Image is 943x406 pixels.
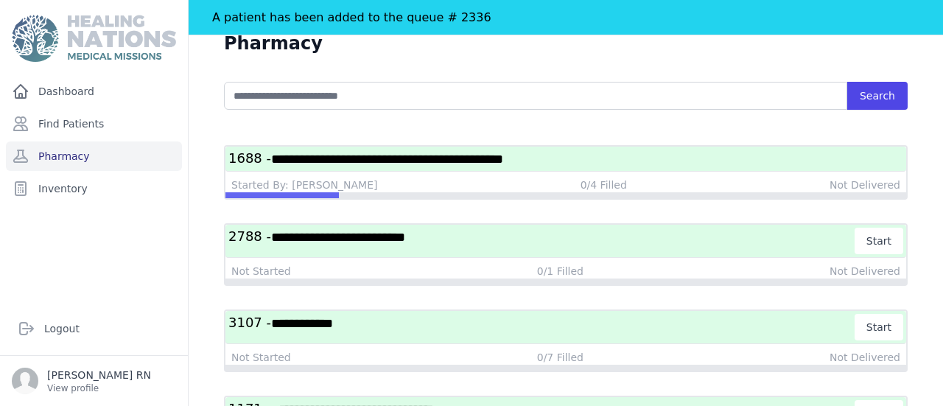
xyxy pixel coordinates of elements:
div: 0/7 Filled [537,350,583,365]
a: [PERSON_NAME] RN View profile [12,368,176,394]
div: Not Delivered [830,178,900,192]
a: Find Patients [6,109,182,139]
a: Inventory [6,174,182,203]
div: Not Delivered [830,264,900,279]
a: Dashboard [6,77,182,106]
h1: Pharmacy [224,32,323,55]
img: Medical Missions EMR [12,15,175,62]
h3: 2788 - [228,228,855,254]
h3: 1688 - [228,150,903,168]
div: Not Delivered [830,350,900,365]
button: Start [855,314,903,340]
div: Started By: [PERSON_NAME] [231,178,377,192]
a: Pharmacy [6,141,182,171]
h3: 3107 - [228,314,855,340]
div: Not Started [231,264,291,279]
button: Search [847,82,908,110]
div: 0/4 Filled [581,178,627,192]
p: View profile [47,382,151,394]
div: Not Started [231,350,291,365]
div: 0/1 Filled [537,264,583,279]
p: [PERSON_NAME] RN [47,368,151,382]
button: Start [855,228,903,254]
a: Logout [12,314,176,343]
